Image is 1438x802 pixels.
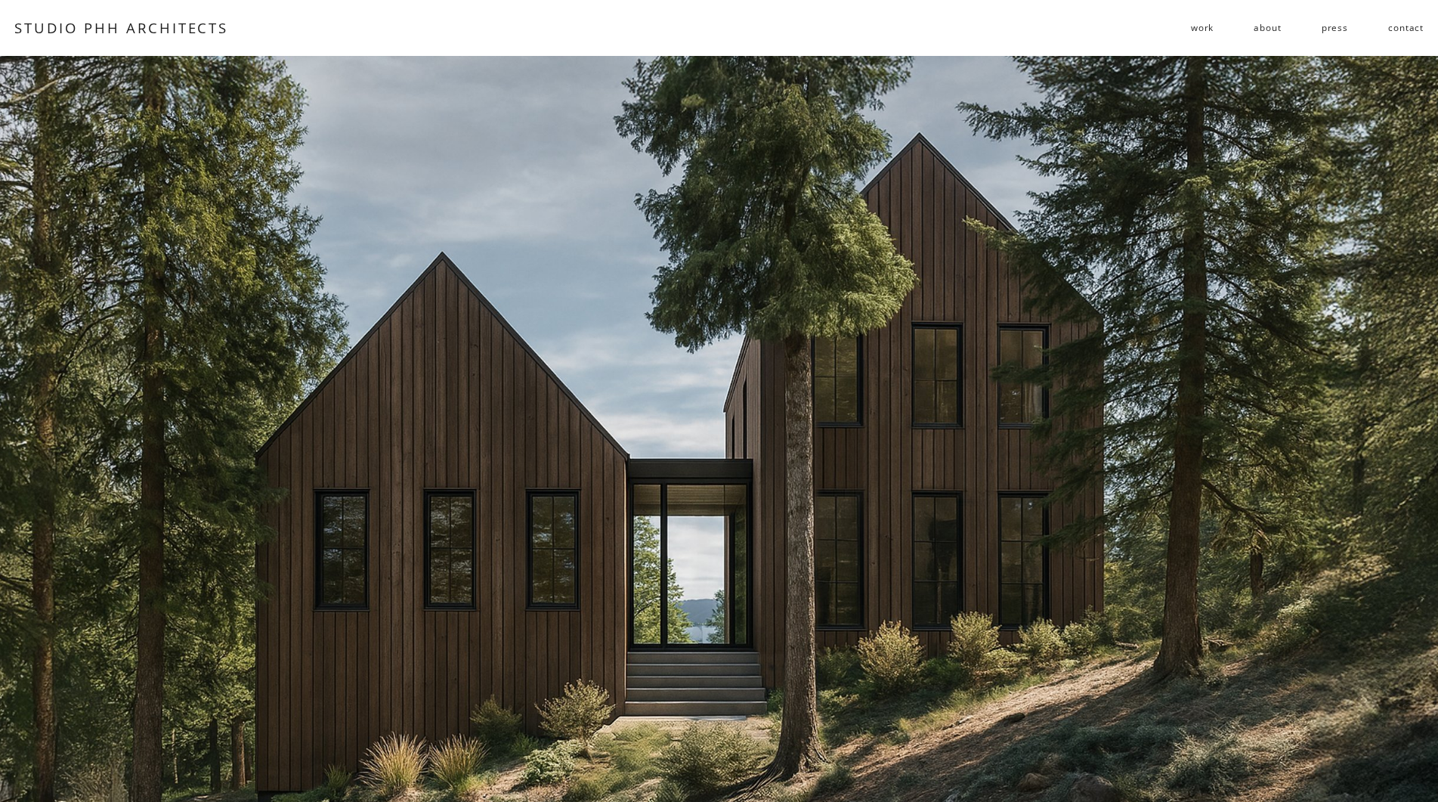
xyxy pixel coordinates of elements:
[1191,17,1214,39] span: work
[1322,16,1348,40] a: press
[14,18,228,37] a: STUDIO PHH ARCHITECTS
[1388,16,1424,40] a: contact
[1254,16,1281,40] a: about
[1191,16,1214,40] a: folder dropdown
